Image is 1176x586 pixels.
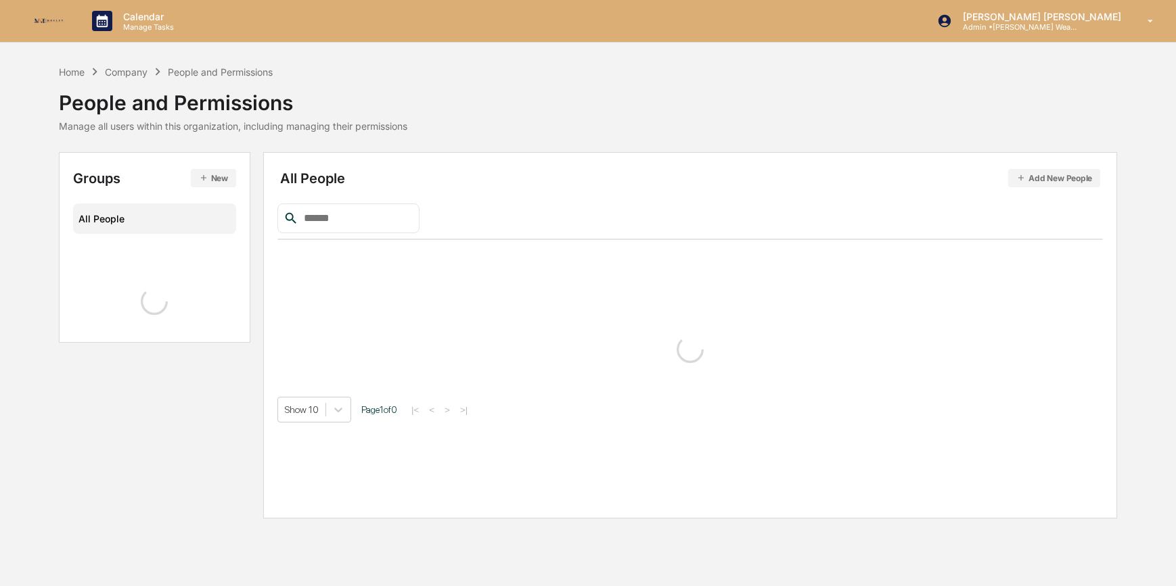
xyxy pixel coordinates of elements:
[105,66,148,78] div: Company
[952,11,1128,22] p: [PERSON_NAME] [PERSON_NAME]
[112,22,181,32] p: Manage Tasks
[112,11,181,22] p: Calendar
[168,66,273,78] div: People and Permissions
[1008,169,1100,187] button: Add New People
[456,404,472,416] button: >|
[280,169,1100,187] div: All People
[425,404,438,416] button: <
[32,17,65,26] img: logo
[440,404,454,416] button: >
[952,22,1078,32] p: Admin • [PERSON_NAME] Wealth
[361,404,397,415] span: Page 1 of 0
[407,404,423,416] button: |<
[78,207,231,230] div: All People
[59,66,85,78] div: Home
[73,169,236,187] div: Groups
[59,80,407,115] div: People and Permissions
[59,120,407,132] div: Manage all users within this organization, including managing their permissions
[191,169,236,187] button: New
